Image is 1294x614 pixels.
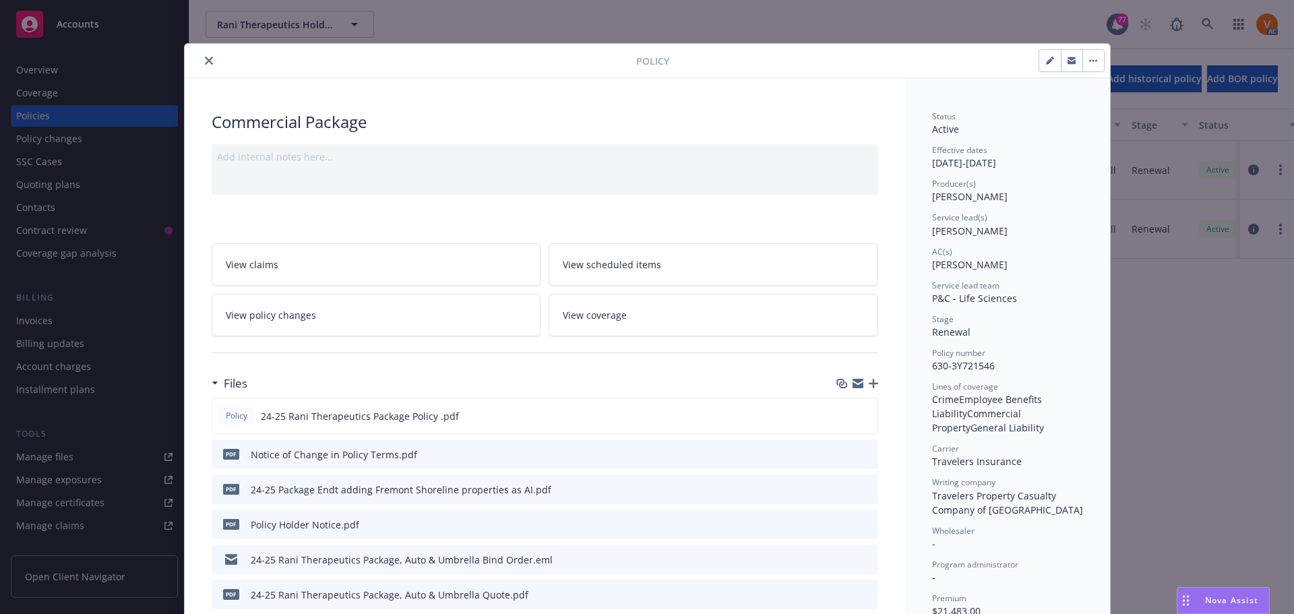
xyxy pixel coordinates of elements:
[1205,594,1258,606] span: Nova Assist
[932,313,954,325] span: Stage
[861,588,873,602] button: preview file
[212,294,541,336] a: View policy changes
[224,375,247,392] h3: Files
[861,553,873,567] button: preview file
[932,292,1017,305] span: P&C - Life Sciences
[251,518,359,532] div: Policy Holder Notice.pdf
[932,258,1008,271] span: [PERSON_NAME]
[932,381,998,392] span: Lines of coverage
[932,326,970,338] span: Renewal
[839,588,850,602] button: download file
[838,409,849,423] button: download file
[932,455,1022,468] span: Travelers Insurance
[251,588,528,602] div: 24-25 Rani Therapeutics Package, Auto & Umbrella Quote.pdf
[251,483,551,497] div: 24-25 Package Endt adding Fremont Shoreline properties as AI.pdf
[932,407,1024,434] span: Commercial Property
[212,243,541,286] a: View claims
[223,589,239,599] span: pdf
[563,257,661,272] span: View scheduled items
[932,393,1045,420] span: Employee Benefits Liability
[932,443,959,454] span: Carrier
[932,393,959,406] span: Crime
[861,448,873,462] button: preview file
[839,448,850,462] button: download file
[932,144,987,156] span: Effective dates
[251,553,553,567] div: 24-25 Rani Therapeutics Package, Auto & Umbrella Bind Order.eml
[839,518,850,532] button: download file
[839,483,850,497] button: download file
[212,375,247,392] div: Files
[932,280,999,291] span: Service lead team
[201,53,217,69] button: close
[932,571,935,584] span: -
[932,144,1083,170] div: [DATE] - [DATE]
[223,484,239,494] span: pdf
[549,243,878,286] a: View scheduled items
[932,359,995,372] span: 630-3Y721546
[932,489,1083,516] span: Travelers Property Casualty Company of [GEOGRAPHIC_DATA]
[217,150,873,164] div: Add internal notes here...
[932,224,1008,237] span: [PERSON_NAME]
[932,525,975,536] span: Wholesaler
[970,421,1044,434] span: General Liability
[549,294,878,336] a: View coverage
[251,448,417,462] div: Notice of Change in Policy Terms.pdf
[1177,587,1270,614] button: Nova Assist
[839,553,850,567] button: download file
[563,308,627,322] span: View coverage
[932,347,985,359] span: Policy number
[932,111,956,122] span: Status
[932,559,1018,570] span: Program administrator
[223,410,250,422] span: Policy
[860,409,872,423] button: preview file
[932,592,966,604] span: Premium
[861,518,873,532] button: preview file
[932,477,995,488] span: Writing company
[636,54,669,68] span: Policy
[932,178,976,189] span: Producer(s)
[932,190,1008,203] span: [PERSON_NAME]
[261,409,459,423] span: 24-25 Rani Therapeutics Package Policy .pdf
[1177,588,1194,613] div: Drag to move
[861,483,873,497] button: preview file
[932,123,959,135] span: Active
[226,308,316,322] span: View policy changes
[226,257,278,272] span: View claims
[223,519,239,529] span: pdf
[932,246,952,257] span: AC(s)
[932,537,935,550] span: -
[932,212,987,223] span: Service lead(s)
[223,449,239,459] span: pdf
[212,111,878,133] div: Commercial Package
